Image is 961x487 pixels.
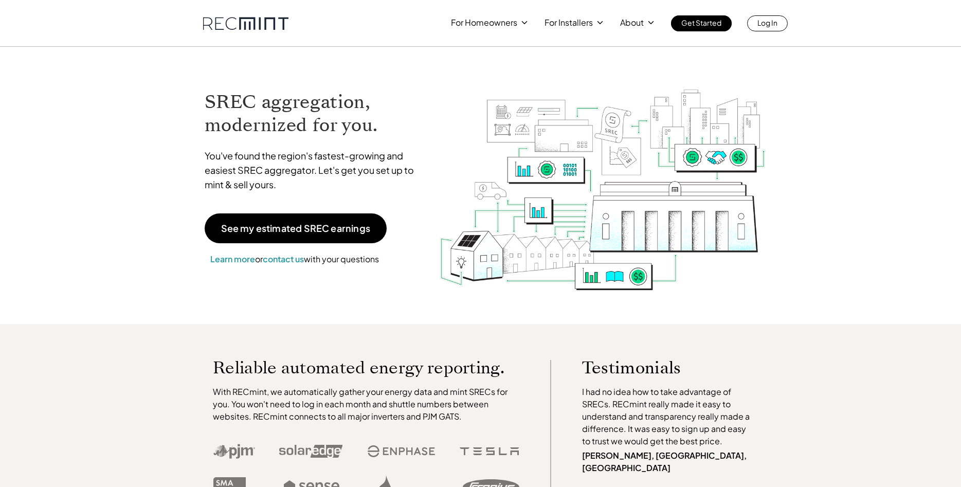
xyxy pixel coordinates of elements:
a: See my estimated SREC earnings [205,213,387,243]
p: or with your questions [205,252,385,266]
a: Log In [747,15,788,31]
p: For Installers [545,15,593,30]
p: I had no idea how to take advantage of SRECs. RECmint really made it easy to understand and trans... [582,386,755,447]
p: Testimonials [582,360,735,375]
a: Learn more [210,254,255,264]
p: About [620,15,644,30]
p: See my estimated SREC earnings [221,224,370,233]
p: For Homeowners [451,15,517,30]
p: You've found the region's fastest-growing and easiest SREC aggregator. Let's get you set up to mi... [205,149,424,192]
h1: SREC aggregation, modernized for you. [205,91,424,137]
a: Get Started [671,15,732,31]
p: Reliable automated energy reporting. [213,360,519,375]
a: contact us [263,254,304,264]
p: Log In [757,15,777,30]
p: Get Started [681,15,721,30]
p: [PERSON_NAME], [GEOGRAPHIC_DATA], [GEOGRAPHIC_DATA] [582,449,755,474]
p: With RECmint, we automatically gather your energy data and mint SRECs for you. You won't need to ... [213,386,519,423]
img: RECmint value cycle [439,62,767,293]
